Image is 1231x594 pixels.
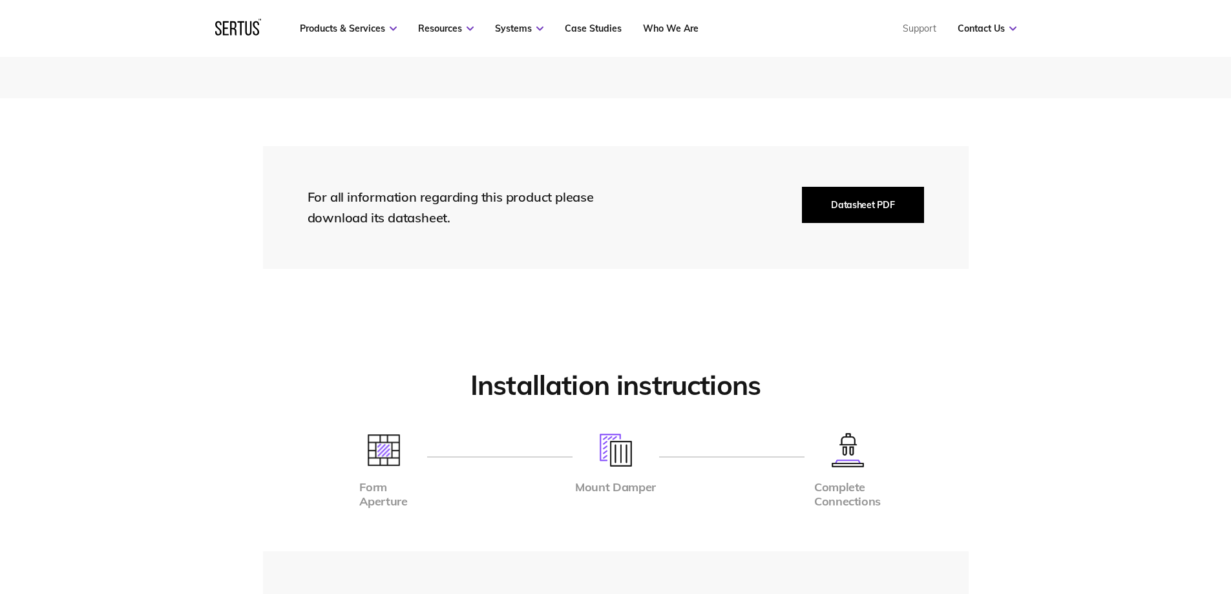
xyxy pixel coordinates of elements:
[903,23,936,34] a: Support
[998,444,1231,594] iframe: Chat Widget
[643,23,699,34] a: Who We Are
[958,23,1016,34] a: Contact Us
[263,368,969,403] h2: Installation instructions
[300,23,397,34] a: Products & Services
[565,23,622,34] a: Case Studies
[418,23,474,34] a: Resources
[495,23,543,34] a: Systems
[814,480,881,509] div: Complete Connections
[308,187,618,228] div: For all information regarding this product please download its datasheet.
[575,480,656,495] div: Mount Damper
[802,187,923,223] button: Datasheet PDF
[359,480,407,509] div: Form Aperture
